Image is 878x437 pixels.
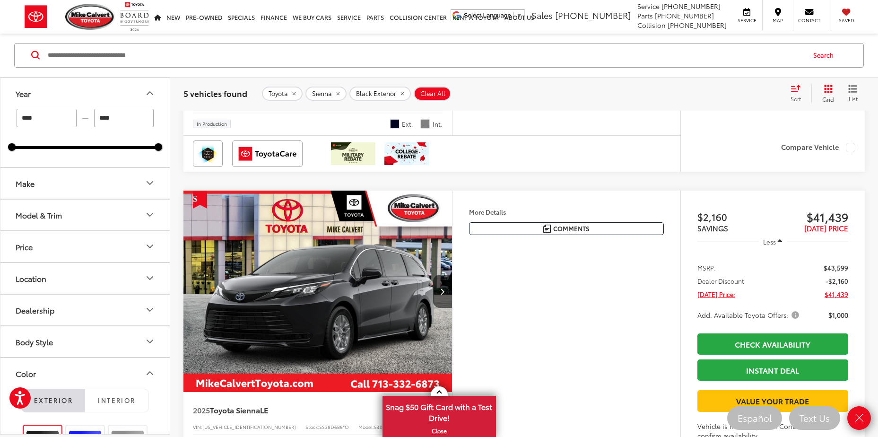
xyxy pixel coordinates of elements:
a: 2025Toyota SiennaLE [193,405,409,415]
button: DealershipDealership [0,295,171,325]
span: VIN: [193,423,202,430]
img: 2025 Toyota Sienna LE [183,191,453,393]
button: ColorColor [0,358,171,389]
span: Stock: [305,423,319,430]
span: Black Exterior [356,90,396,97]
img: Toyota Safety Sense Mike Calvert Toyota Houston TX [195,142,221,165]
span: Saved [836,17,857,24]
iframe: Chat window [642,61,878,402]
span: Interior [98,396,135,404]
button: LocationLocation [0,263,171,294]
a: 2025 Toyota Sienna LE2025 Toyota Sienna LE2025 Toyota Sienna LE2025 Toyota Sienna LE [183,191,453,392]
span: In Production [197,122,227,126]
div: Make [144,178,156,189]
div: Year [144,88,156,99]
span: [PHONE_NUMBER] [655,11,714,20]
button: remove Toyota [262,87,303,101]
img: /static/brand-toyota/National_Assets/toyota-military-rebate.jpeg?height=48 [331,142,375,165]
div: Year [16,89,31,98]
span: Int. [433,120,443,129]
span: Gray Woven Fabric [420,119,430,129]
img: Comments [543,225,551,233]
button: Search [804,44,847,67]
span: Comments [553,224,590,233]
span: Map [767,17,788,24]
div: Dealership [16,306,54,315]
div: 2025 Toyota Sienna LE 0 [183,191,453,392]
input: Search by Make, Model, or Keyword [47,44,804,67]
img: ToyotaCare Mike Calvert Toyota Houston TX [234,142,301,165]
div: Color [16,369,36,378]
span: Midnight Black Metallic [390,119,400,129]
a: Close [847,406,871,430]
div: Location [144,273,156,284]
span: SS38D686*O [319,423,349,430]
span: Model: [358,423,374,430]
span: Snag $50 Gift Card with a Test Drive! [383,397,495,426]
div: Dealership [144,305,156,316]
span: Service [637,1,660,11]
div: Location [16,274,46,283]
div: Price [144,241,156,253]
img: Mike Calvert Toyota [65,4,115,30]
span: [US_VEHICLE_IDENTIFICATION_NUMBER] [202,423,296,430]
span: 2025 [193,404,210,415]
span: Contact [798,17,820,24]
span: 5 vehicles found [183,87,247,99]
span: Sales [531,9,553,21]
div: Model & Trim [16,210,62,219]
span: [PHONE_NUMBER] [668,20,727,30]
span: Clear All [420,90,445,97]
div: Color [144,368,156,379]
span: Toyota Sienna [210,404,260,415]
button: Clear All [414,87,451,101]
button: Model & TrimModel & Trim [0,200,171,230]
span: [PHONE_NUMBER] [661,1,721,11]
span: Parts [637,11,653,20]
span: Ext. [402,120,413,129]
button: Comments [469,222,664,235]
div: Model & Trim [144,210,156,221]
span: 5402 [374,423,385,430]
img: /static/brand-toyota/National_Assets/toyota-college-grad.jpeg?height=48 [384,142,429,165]
span: — [79,114,91,122]
button: MakeMake [0,168,171,199]
span: Service [736,17,757,24]
button: remove Sienna [305,87,347,101]
button: remove Black [349,87,411,101]
input: minimum [17,109,77,127]
button: YearYear [0,78,171,109]
div: Body Style [16,337,53,346]
span: LE [260,404,268,415]
span: Toyota [269,90,288,97]
button: Next image [433,275,452,308]
button: PricePrice [0,231,171,262]
div: Body Style [144,336,156,348]
button: Body StyleBody Style [0,326,171,357]
span: Sienna [312,90,332,97]
span: Get Price Drop Alert [193,191,207,209]
div: Make [16,179,35,188]
input: maximum [94,109,154,127]
h4: More Details [469,209,664,215]
span: [PHONE_NUMBER] [555,9,631,21]
span: Collision [637,20,666,30]
div: Price [16,242,33,251]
